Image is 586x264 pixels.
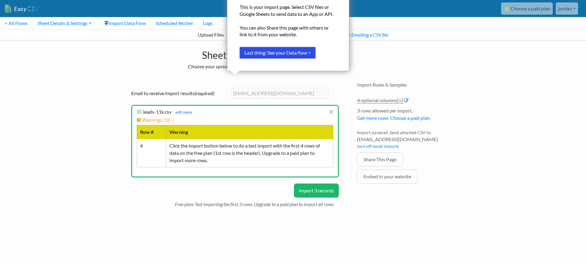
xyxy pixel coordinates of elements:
label: Email to receive import results : [131,90,229,97]
a: Embed in your website [357,169,418,184]
h1: Sheet Import [125,46,345,61]
li: Import via email. Send attached CSV to: [357,129,461,152]
td: 4 [137,139,166,167]
a: How to set up Emailing a CSV file [323,32,388,37]
a: EasyCSV [5,2,38,15]
p: This is your import page. Select CSV files or Google Sheets to send data to an App or API. [240,4,337,17]
span: [EMAIL_ADDRESS][DOMAIN_NAME] [357,136,461,143]
button: Import 3 records [294,184,339,198]
li: 3 rows allowed per import. [357,107,461,125]
a: edit name [172,110,192,115]
a: ⭐ Choose a paid plan [501,2,553,15]
a: Share This Page [357,152,403,166]
h2: Choose your spreadsheet below to import. [125,63,345,69]
h4: Import Rules & Samples [357,82,461,87]
p: You can also Share this page with others or link to it from your website. [240,24,337,38]
span: 1 [165,117,167,123]
a: Sheet Details & Settings [33,17,96,29]
a: 4 optional columns[+] [357,97,403,104]
a: Warnings (1)[-] [137,117,174,123]
span: [+] [397,97,403,103]
a: x [329,106,333,117]
a: jordao [556,2,578,15]
button: Last thing: See your Data flow > [240,47,316,59]
p: Free plan: Test importing the first 3 rows. Upgrade to a paid plan to import all rows. [175,198,339,208]
span: leads-11k.csv [143,109,172,115]
a: Logs [198,17,218,29]
th: Warning [166,125,333,139]
a: Import Data Flow [99,17,151,29]
iframe: Drift Widget Chat Controller [555,234,579,257]
input: example@gmail.com [231,88,329,99]
span: [-] [169,117,174,123]
i: (required) [195,90,214,96]
span: CSV [27,5,38,12]
a: turn off email imports [357,144,399,149]
th: Row # [137,125,166,139]
a: Get more rows. Choose a paid plan. [357,115,431,121]
a: Scheduled fetcher [151,17,198,29]
td: Click the import button below to do a test import with the first 4 rows of data on the free plan ... [166,139,333,167]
